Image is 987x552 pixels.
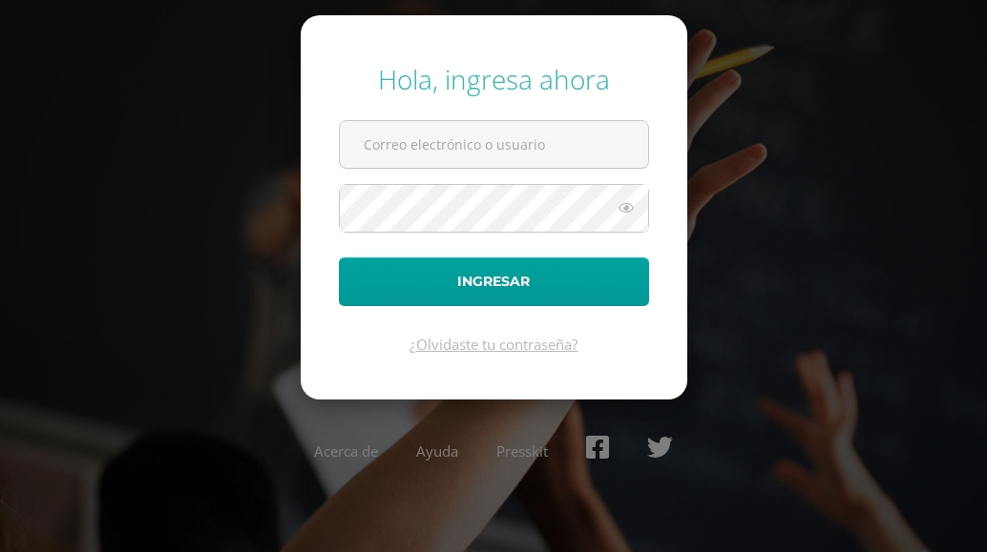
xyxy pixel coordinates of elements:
[340,122,648,169] input: Correo electrónico o usuario
[339,62,649,98] div: Hola, ingresa ahora
[420,441,460,460] a: Ayuda
[411,337,576,355] a: ¿Olvidaste tu contraseña?
[339,259,649,308] button: Ingresar
[498,441,548,460] a: Presskit
[319,441,382,460] a: Acerca de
